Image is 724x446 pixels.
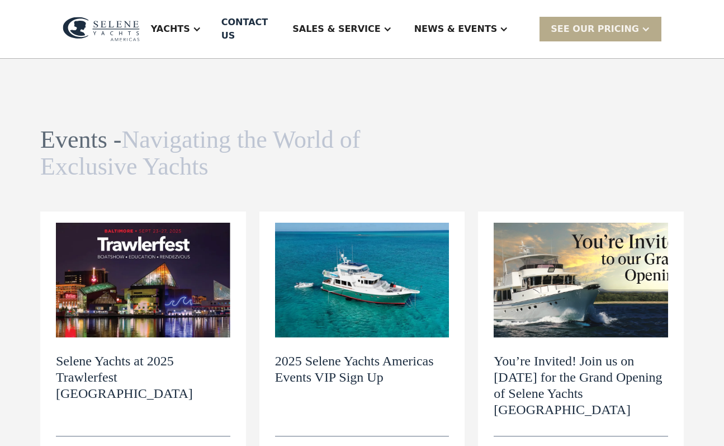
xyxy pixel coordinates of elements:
div: Yachts [151,22,190,36]
div: News & EVENTS [414,22,498,36]
div: Sales & Service [281,7,403,51]
h2: 2025 Selene Yachts Americas Events VIP Sign Up [275,353,449,386]
h2: You’re Invited! Join us on [DATE] for the Grand Opening of Selene Yachts [GEOGRAPHIC_DATA] [494,353,668,417]
div: SEE Our Pricing [551,22,639,36]
span: Navigating the World of Exclusive Yachts [40,126,360,180]
div: Contact US [221,16,272,43]
h1: Events - [40,126,363,181]
div: SEE Our Pricing [540,17,661,41]
img: logo [63,17,140,42]
div: News & EVENTS [403,7,520,51]
div: Sales & Service [292,22,380,36]
h2: Selene Yachts at 2025 Trawlerfest [GEOGRAPHIC_DATA] [56,353,230,401]
div: Yachts [140,7,212,51]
